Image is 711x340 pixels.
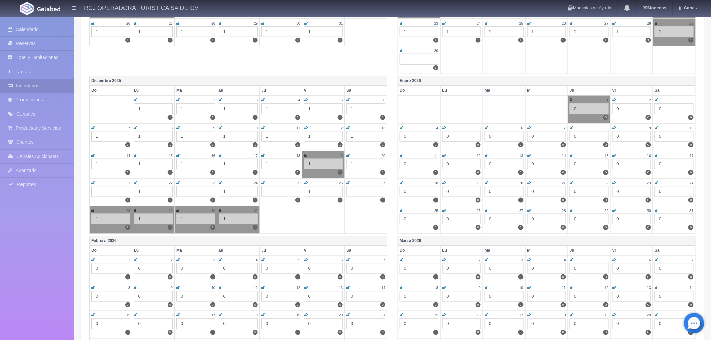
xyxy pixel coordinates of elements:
[134,214,173,224] div: 1
[380,274,385,280] label: 0
[400,186,438,197] div: 0
[688,142,694,147] label: 0
[612,318,651,329] div: 0
[612,159,651,169] div: 0
[398,86,441,95] th: Do
[603,330,609,335] label: 0
[304,291,343,302] div: 0
[518,170,524,175] label: 0
[346,318,385,329] div: 0
[211,154,215,158] small: 16
[295,115,300,120] label: 1
[655,263,694,274] div: 0
[134,131,173,142] div: 1
[261,291,300,302] div: 0
[295,142,300,147] label: 1
[485,214,524,224] div: 0
[346,263,385,274] div: 0
[570,291,609,302] div: 0
[612,186,651,197] div: 0
[210,302,215,307] label: 0
[339,154,343,158] small: 19
[132,86,175,95] th: Lu
[346,186,385,197] div: 1
[210,38,215,43] label: 1
[295,38,300,43] label: 1
[380,170,385,175] label: 1
[682,5,695,10] span: Casa
[261,26,300,37] div: 1
[253,170,258,175] label: 1
[518,330,524,335] label: 0
[400,214,438,224] div: 0
[646,115,651,120] label: 0
[519,22,523,25] small: 25
[125,330,130,335] label: 0
[476,170,481,175] label: 0
[607,126,609,130] small: 8
[304,159,343,169] div: 1
[295,274,300,280] label: 0
[643,5,666,10] b: Monedas
[217,86,260,95] th: Mi
[570,131,609,142] div: 0
[168,38,173,43] label: 1
[570,214,609,224] div: 0
[169,22,173,25] small: 27
[91,186,130,197] div: 1
[646,142,651,147] label: 0
[476,274,481,280] label: 0
[442,186,481,197] div: 0
[168,225,173,230] label: 1
[688,225,694,230] label: 0
[261,131,300,142] div: 1
[261,263,300,274] div: 0
[570,159,609,169] div: 0
[527,291,566,302] div: 0
[603,142,609,147] label: 0
[561,274,566,280] label: 0
[433,65,438,70] label: 1
[400,159,438,169] div: 0
[518,274,524,280] label: 0
[134,186,173,197] div: 1
[485,131,524,142] div: 0
[295,198,300,203] label: 1
[485,318,524,329] div: 0
[612,26,651,37] div: 1
[400,131,438,142] div: 0
[527,263,566,274] div: 0
[476,330,481,335] label: 0
[688,302,694,307] label: 0
[518,302,524,307] label: 0
[219,131,258,142] div: 1
[479,126,481,130] small: 5
[295,302,300,307] label: 0
[603,170,609,175] label: 0
[176,103,215,114] div: 1
[568,86,611,95] th: Ju
[485,159,524,169] div: 0
[527,214,566,224] div: 0
[338,170,343,175] label: 1
[253,330,258,335] label: 0
[125,142,130,147] label: 1
[91,214,130,224] div: 1
[527,186,566,197] div: 0
[253,302,258,307] label: 0
[442,131,481,142] div: 0
[655,103,694,114] div: 0
[383,98,385,102] small: 6
[400,26,438,37] div: 1
[603,198,609,203] label: 0
[176,214,215,224] div: 1
[176,186,215,197] div: 1
[176,291,215,302] div: 0
[398,76,696,86] th: Enero 2026
[260,86,302,95] th: Ju
[485,263,524,274] div: 0
[304,318,343,329] div: 0
[91,263,130,274] div: 0
[168,274,173,280] label: 0
[304,263,343,274] div: 0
